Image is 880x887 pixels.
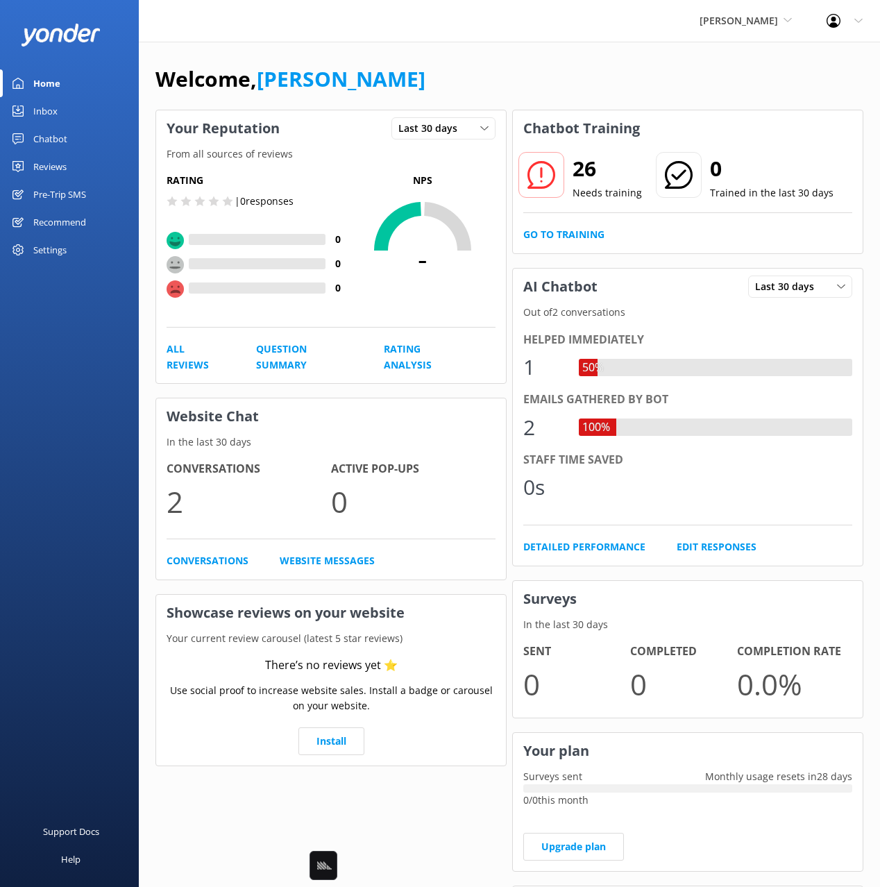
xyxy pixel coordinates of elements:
h4: Sent [523,643,630,661]
div: Settings [33,236,67,264]
p: 0.0 % [737,661,844,707]
span: Last 30 days [398,121,466,136]
h5: Rating [167,173,350,188]
h1: Welcome, [155,62,425,96]
p: Out of 2 conversations [513,305,863,320]
h2: 0 [710,152,834,185]
h4: 0 [325,256,350,271]
div: Emails gathered by bot [523,391,852,409]
h3: Chatbot Training [513,110,650,146]
a: Go to Training [523,227,604,242]
p: In the last 30 days [156,434,506,450]
div: Support Docs [43,818,99,845]
a: Detailed Performance [523,539,645,555]
p: In the last 30 days [513,617,863,632]
div: Recommend [33,208,86,236]
h4: 0 [325,232,350,247]
p: Use social proof to increase website sales. Install a badge or carousel on your website. [167,683,496,714]
a: All Reviews [167,341,225,373]
a: Conversations [167,553,248,568]
p: 0 [331,478,496,525]
div: Inbox [33,97,58,125]
div: Home [33,69,60,97]
a: Install [298,727,364,755]
span: - [350,241,496,276]
p: 2 [167,478,331,525]
div: Chatbot [33,125,67,153]
p: Your current review carousel (latest 5 star reviews) [156,631,506,646]
p: 0 [630,661,737,707]
h3: AI Chatbot [513,269,608,305]
p: | 0 responses [235,194,294,209]
div: Pre-Trip SMS [33,180,86,208]
a: Edit Responses [677,539,756,555]
h2: 26 [573,152,642,185]
h3: Your Reputation [156,110,290,146]
h4: 0 [325,280,350,296]
h3: Website Chat [156,398,506,434]
h4: Completion Rate [737,643,844,661]
div: There’s no reviews yet ⭐ [265,657,398,675]
p: 0 [523,661,630,707]
p: 0 / 0 this month [523,793,852,808]
div: Helped immediately [523,331,852,349]
a: Upgrade plan [523,833,624,861]
div: Reviews [33,153,67,180]
p: Monthly usage resets in 28 days [695,769,863,784]
h3: Surveys [513,581,863,617]
a: [PERSON_NAME] [257,65,425,93]
div: Help [61,845,81,873]
a: Website Messages [280,553,375,568]
div: 100% [579,419,614,437]
div: 1 [523,350,565,384]
p: Needs training [573,185,642,201]
p: From all sources of reviews [156,146,506,162]
h3: Showcase reviews on your website [156,595,506,631]
span: [PERSON_NAME] [700,14,778,27]
p: Trained in the last 30 days [710,185,834,201]
h3: Your plan [513,733,863,769]
h4: Conversations [167,460,331,478]
p: Surveys sent [513,769,593,784]
div: 2 [523,411,565,444]
a: Question Summary [256,341,353,373]
div: 50% [579,359,607,377]
h4: Completed [630,643,737,661]
h4: Active Pop-ups [331,460,496,478]
span: Last 30 days [755,279,822,294]
a: Rating Analysis [384,341,464,373]
p: NPS [350,173,496,188]
div: 0s [523,471,565,504]
div: Staff time saved [523,451,852,469]
img: yonder-white-logo.png [21,24,101,47]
